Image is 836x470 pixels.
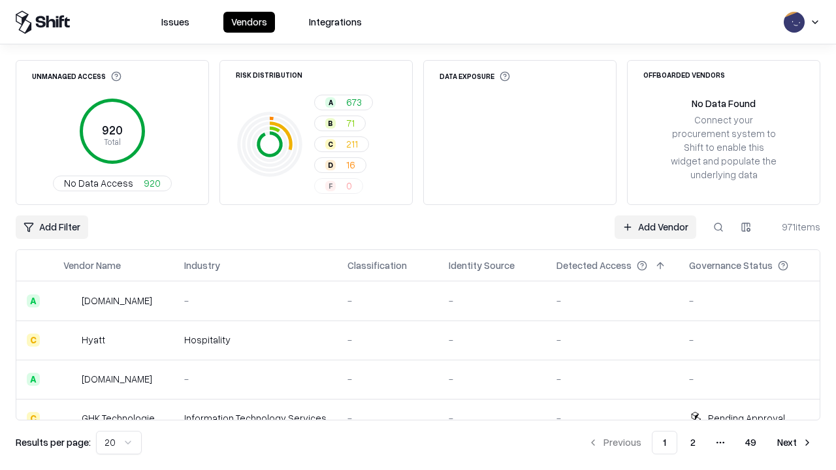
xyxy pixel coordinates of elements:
[669,113,778,182] div: Connect your procurement system to Shift to enable this widget and populate the underlying data
[236,71,302,78] div: Risk Distribution
[184,294,327,307] div: -
[325,160,336,170] div: D
[16,435,91,449] p: Results per page:
[440,71,510,82] div: Data Exposure
[689,258,773,272] div: Governance Status
[27,412,40,425] div: C
[63,258,121,272] div: Vendor Name
[768,220,820,234] div: 971 items
[63,373,76,386] img: primesec.co.il
[184,333,327,347] div: Hospitality
[64,176,133,190] span: No Data Access
[63,412,76,425] img: GHK Technologies Inc.
[449,372,536,386] div: -
[346,116,355,130] span: 71
[449,258,515,272] div: Identity Source
[346,137,358,151] span: 211
[580,431,820,454] nav: pagination
[27,373,40,386] div: A
[153,12,197,33] button: Issues
[347,333,428,347] div: -
[63,334,76,347] img: Hyatt
[223,12,275,33] button: Vendors
[347,258,407,272] div: Classification
[449,411,536,425] div: -
[184,411,327,425] div: Information Technology Services
[325,118,336,129] div: B
[27,294,40,307] div: A
[689,294,809,307] div: -
[346,158,355,172] span: 16
[82,333,105,347] div: Hyatt
[144,176,161,190] span: 920
[104,136,121,147] tspan: Total
[643,71,725,78] div: Offboarded Vendors
[53,176,172,191] button: No Data Access920
[325,97,336,108] div: A
[184,258,220,272] div: Industry
[735,431,767,454] button: 49
[556,258,632,272] div: Detected Access
[689,333,809,347] div: -
[347,372,428,386] div: -
[32,71,121,82] div: Unmanaged Access
[314,95,373,110] button: A673
[301,12,370,33] button: Integrations
[556,294,668,307] div: -
[82,294,152,307] div: [DOMAIN_NAME]
[347,411,428,425] div: -
[692,97,756,110] div: No Data Found
[184,372,327,386] div: -
[16,215,88,239] button: Add Filter
[615,215,696,239] a: Add Vendor
[769,431,820,454] button: Next
[680,431,706,454] button: 2
[82,411,163,425] div: GHK Technologies Inc.
[27,334,40,347] div: C
[347,294,428,307] div: -
[449,294,536,307] div: -
[556,333,668,347] div: -
[449,333,536,347] div: -
[652,431,677,454] button: 1
[82,372,152,386] div: [DOMAIN_NAME]
[102,123,123,137] tspan: 920
[346,95,362,109] span: 673
[325,139,336,149] div: C
[708,411,785,425] div: Pending Approval
[314,136,369,152] button: C211
[314,116,366,131] button: B71
[556,372,668,386] div: -
[63,294,76,307] img: intrado.com
[314,157,366,173] button: D16
[556,411,668,425] div: -
[689,372,809,386] div: -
